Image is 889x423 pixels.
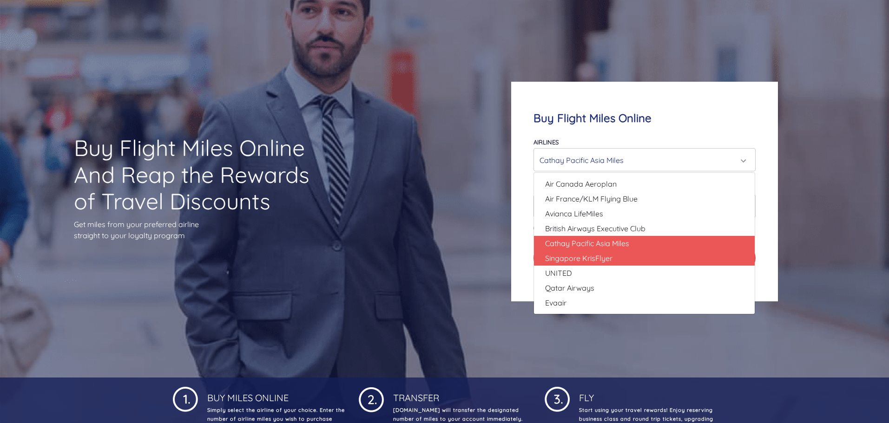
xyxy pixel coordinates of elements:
[74,135,326,215] h1: Buy Flight Miles Online And Reap the Rewards of Travel Discounts
[545,282,594,293] span: Qatar Airways
[545,297,566,308] span: Evaair
[391,385,531,403] h4: Transfer
[545,267,572,279] span: UNITED
[540,151,744,169] div: Cathay Pacific Asia Miles
[533,111,755,125] h4: Buy Flight Miles Online
[533,138,559,146] label: Airlines
[205,385,345,403] h4: Buy Miles Online
[545,238,629,249] span: Cathay Pacific Asia Miles
[545,385,570,412] img: 1
[545,253,612,264] span: Singapore KrisFlyer
[359,385,384,412] img: 1
[545,178,617,189] span: Air Canada Aeroplan
[545,208,603,219] span: Avianca LifeMiles
[173,385,198,412] img: 1
[533,148,755,171] button: Cathay Pacific Asia Miles
[74,219,326,241] p: Get miles from your preferred airline straight to your loyalty program
[545,193,638,204] span: Air France/KLM Flying Blue
[545,223,645,234] span: British Airways Executive Club
[577,385,717,403] h4: Fly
